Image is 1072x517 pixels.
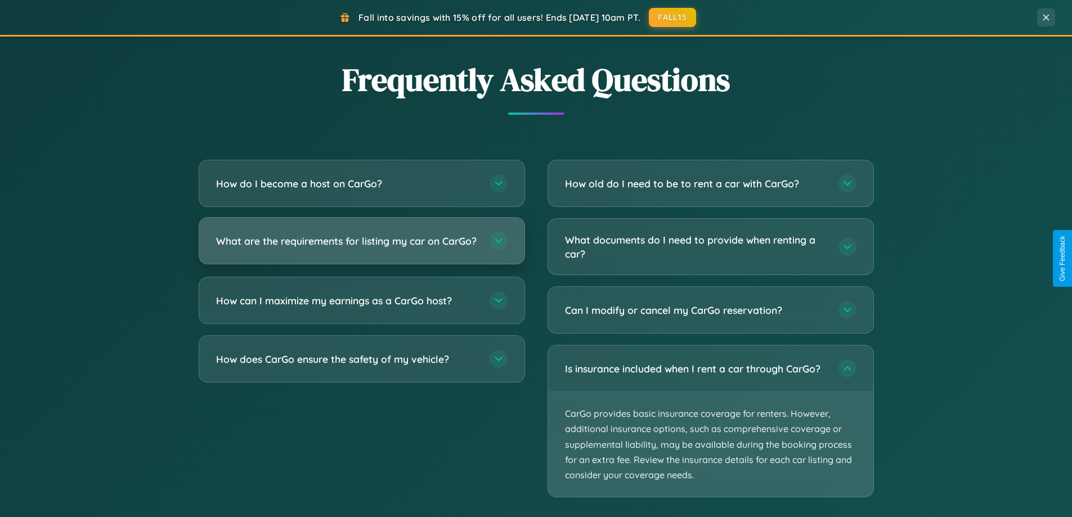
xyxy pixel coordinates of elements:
h3: What documents do I need to provide when renting a car? [565,233,827,260]
h3: How old do I need to be to rent a car with CarGo? [565,177,827,191]
h3: How does CarGo ensure the safety of my vehicle? [216,352,478,366]
h2: Frequently Asked Questions [199,58,874,101]
p: CarGo provides basic insurance coverage for renters. However, additional insurance options, such ... [548,392,873,497]
h3: Is insurance included when I rent a car through CarGo? [565,362,827,376]
h3: What are the requirements for listing my car on CarGo? [216,234,478,248]
div: Give Feedback [1058,236,1066,281]
h3: How can I maximize my earnings as a CarGo host? [216,294,478,308]
span: Fall into savings with 15% off for all users! Ends [DATE] 10am PT. [358,12,640,23]
h3: Can I modify or cancel my CarGo reservation? [565,303,827,317]
button: FALL15 [649,8,696,27]
h3: How do I become a host on CarGo? [216,177,478,191]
